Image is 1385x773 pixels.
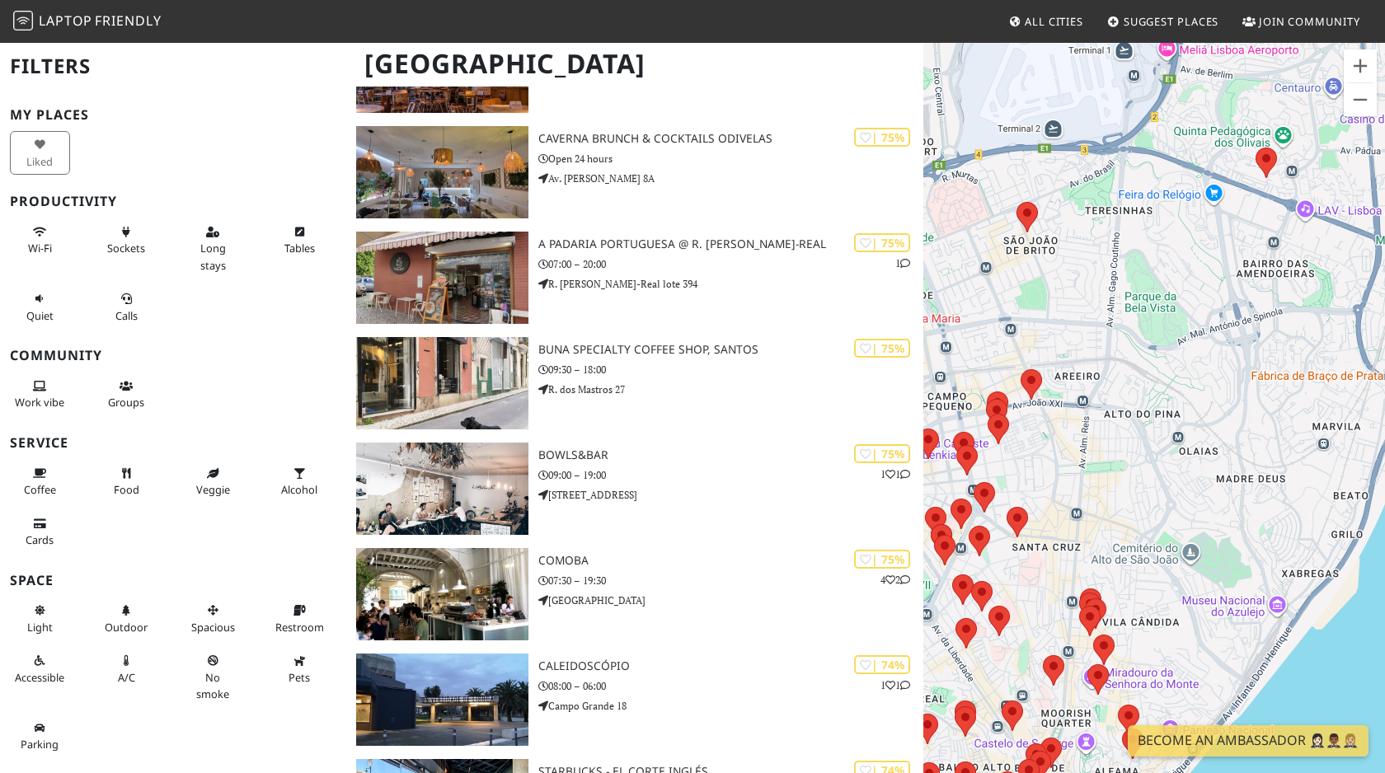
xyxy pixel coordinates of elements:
img: Caverna Brunch & Cocktails Odivelas [356,126,528,218]
button: Pets [270,647,330,691]
h3: Bowls&Bar [538,448,923,462]
span: Natural light [27,620,53,635]
span: People working [15,395,64,410]
p: 4 2 [880,572,910,588]
button: Accessible [10,647,70,691]
a: LaptopFriendly LaptopFriendly [13,7,162,36]
a: A Padaria Portuguesa @ R. Dom Aleixo Corte-Real | 75% 1 A Padaria Portuguesa @ R. [PERSON_NAME]-R... [346,232,923,324]
h3: Productivity [10,194,336,209]
span: Accessible [15,670,64,685]
button: Alcohol [270,460,330,504]
h3: Comoba [538,554,923,568]
span: Pet friendly [289,670,310,685]
span: Restroom [275,620,324,635]
span: Food [114,482,139,497]
span: Quiet [26,308,54,323]
button: Quiet [10,285,70,329]
button: Outdoor [96,597,157,640]
h3: Caleidoscópio [538,659,923,673]
h3: Service [10,435,336,451]
p: 09:00 – 19:00 [538,467,923,483]
span: Work-friendly tables [284,241,315,255]
button: Parking [10,714,70,758]
p: Campo Grande 18 [538,698,923,714]
p: 1 1 [880,466,910,482]
button: Calls [96,285,157,329]
h2: Filters [10,41,336,91]
p: R. [PERSON_NAME]-Real lote 394 [538,276,923,292]
button: Light [10,597,70,640]
a: Join Community [1236,7,1367,36]
a: Caverna Brunch & Cocktails Odivelas | 75% Caverna Brunch & Cocktails Odivelas Open 24 hours Av. [... [346,126,923,218]
button: Veggie [183,460,243,504]
button: Coffee [10,460,70,504]
h3: Caverna Brunch & Cocktails Odivelas [538,132,923,146]
div: | 75% [854,550,910,569]
button: Sockets [96,218,157,262]
span: Laptop [39,12,92,30]
span: Stable Wi-Fi [28,241,52,255]
button: No smoke [183,647,243,707]
button: Work vibe [10,372,70,416]
span: All Cities [1025,14,1083,29]
span: Veggie [196,482,230,497]
span: Spacious [191,620,235,635]
img: Caleidoscópio [356,654,528,746]
span: Credit cards [26,532,54,547]
p: 07:30 – 19:30 [538,573,923,588]
span: Air conditioned [118,670,135,685]
span: Video/audio calls [115,308,138,323]
span: Suggest Places [1124,14,1219,29]
a: Suggest Places [1101,7,1226,36]
p: 08:00 – 06:00 [538,678,923,694]
button: Tables [270,218,330,262]
span: Group tables [108,395,144,410]
a: Buna specialty coffee shop, Santos | 75% Buna specialty coffee shop, Santos 09:30 – 18:00 R. dos ... [346,337,923,429]
p: 1 1 [880,677,910,693]
div: | 75% [854,444,910,463]
span: Power sockets [107,241,145,255]
a: Comoba | 75% 42 Comoba 07:30 – 19:30 [GEOGRAPHIC_DATA] [346,548,923,640]
span: Smoke free [196,670,229,701]
button: Cards [10,510,70,554]
p: R. dos Mastros 27 [538,382,923,397]
p: 1 [895,255,910,271]
a: Bowls&Bar | 75% 11 Bowls&Bar 09:00 – 19:00 [STREET_ADDRESS] [346,443,923,535]
button: Zoom out [1344,83,1377,116]
img: A Padaria Portuguesa @ R. Dom Aleixo Corte-Real [356,232,528,324]
div: | 75% [854,128,910,147]
a: Caleidoscópio | 74% 11 Caleidoscópio 08:00 – 06:00 Campo Grande 18 [346,654,923,746]
span: Alcohol [281,482,317,497]
button: Long stays [183,218,243,279]
h3: Buna specialty coffee shop, Santos [538,343,923,357]
button: Spacious [183,597,243,640]
button: Wi-Fi [10,218,70,262]
p: Open 24 hours [538,151,923,166]
a: Become an Ambassador 🤵🏻‍♀️🤵🏾‍♂️🤵🏼‍♀️ [1128,725,1369,757]
p: Av. [PERSON_NAME] 8A [538,171,923,186]
h3: Space [10,573,336,588]
p: [STREET_ADDRESS] [538,487,923,503]
p: 09:30 – 18:00 [538,362,923,377]
div: | 75% [854,233,910,252]
button: Restroom [270,597,330,640]
h1: [GEOGRAPHIC_DATA] [351,41,920,87]
span: Join Community [1259,14,1360,29]
img: LaptopFriendly [13,11,33,30]
div: | 75% [854,339,910,358]
button: Groups [96,372,157,416]
span: Long stays [200,241,226,272]
button: Zoom in [1344,49,1377,82]
button: A/C [96,647,157,691]
p: 07:00 – 20:00 [538,256,923,272]
p: [GEOGRAPHIC_DATA] [538,593,923,608]
h3: A Padaria Portuguesa @ R. [PERSON_NAME]-Real [538,237,923,251]
h3: My Places [10,107,336,123]
a: All Cities [1002,7,1090,36]
img: Comoba [356,548,528,640]
span: Outdoor area [105,620,148,635]
h3: Community [10,348,336,363]
div: | 74% [854,655,910,674]
span: Coffee [24,482,56,497]
span: Parking [21,737,59,752]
